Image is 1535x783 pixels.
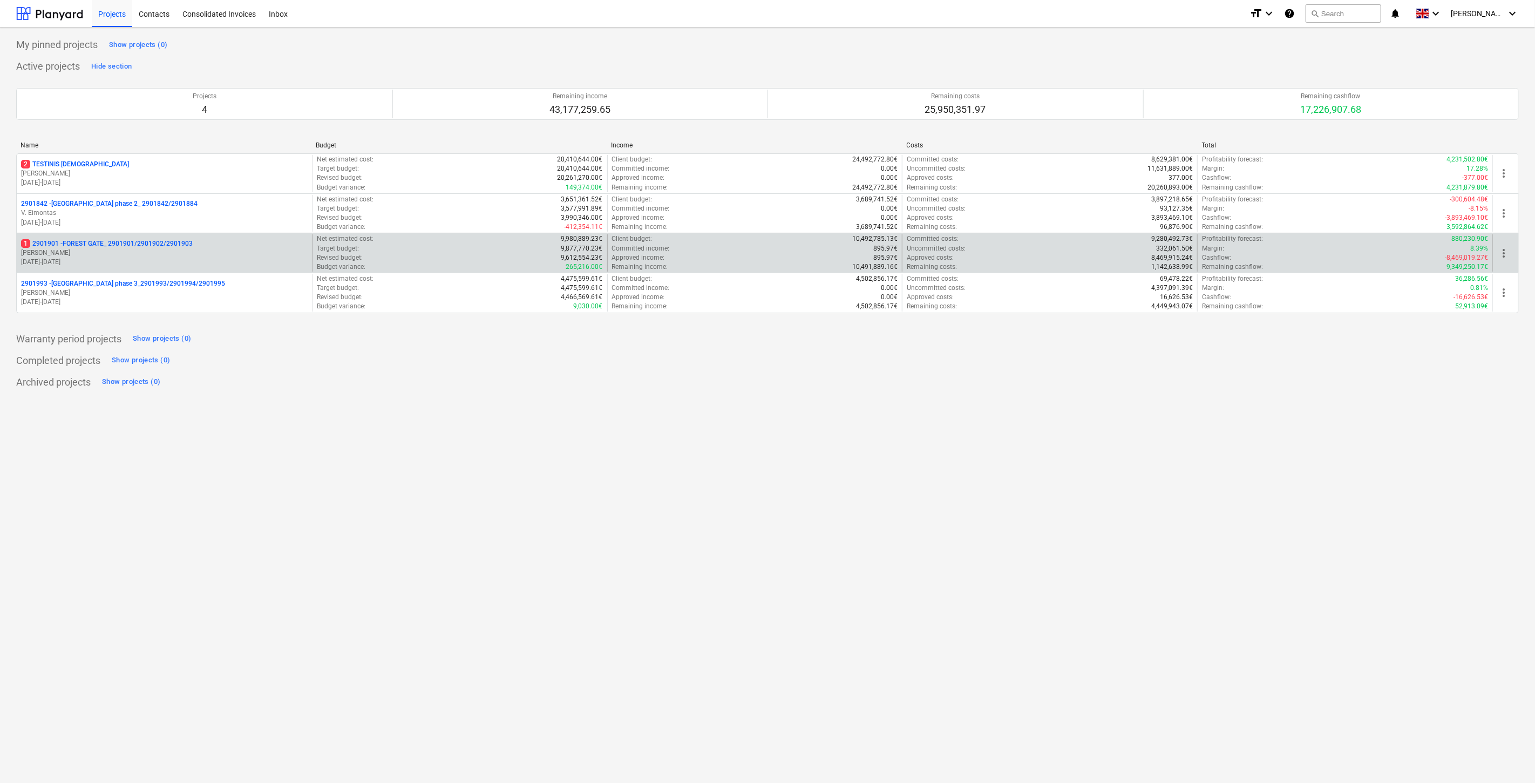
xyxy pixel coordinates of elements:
[565,222,603,232] p: -412,354.11€
[21,169,308,178] p: [PERSON_NAME]
[1202,302,1263,311] p: Remaining cashflow :
[16,60,80,73] p: Active projects
[1455,302,1488,311] p: 52,913.09€
[1497,207,1510,220] span: more_vert
[1470,244,1488,253] p: 8.39%
[317,293,363,302] p: Revised budget :
[1202,183,1263,192] p: Remaining cashflow :
[109,352,173,369] button: Show projects (0)
[1300,92,1361,101] p: Remaining cashflow
[907,183,957,192] p: Remaining costs :
[21,248,308,258] p: [PERSON_NAME]
[1481,731,1535,783] iframe: Chat Widget
[907,283,966,293] p: Uncommitted costs :
[1497,286,1510,299] span: more_vert
[1151,155,1193,164] p: 8,629,381.00€
[317,283,359,293] p: Target budget :
[21,239,193,248] p: 2901901 - FOREST GATE_ 2901901/2901902/2901903
[574,302,603,311] p: 9,030.00€
[1451,234,1488,244] p: 880,230.90€
[612,183,668,192] p: Remaining income :
[1454,293,1488,302] p: -16,626.53€
[1469,204,1488,213] p: -8.15%
[21,208,308,218] p: V. Eimontas
[1202,234,1263,244] p: Profitability forecast :
[566,183,603,192] p: 149,374.00€
[1151,195,1193,204] p: 3,897,218.65€
[1160,222,1193,232] p: 96,876.90€
[316,141,602,149] div: Budget
[907,213,954,222] p: Approved costs :
[612,302,668,311] p: Remaining income :
[1455,274,1488,283] p: 36,286.56€
[561,204,603,213] p: 3,577,991.89€
[566,262,603,272] p: 265,216.00€
[856,222,898,232] p: 3,689,741.52€
[561,213,603,222] p: 3,990,346.00€
[612,155,653,164] p: Client budget :
[317,195,373,204] p: Net estimated cost :
[21,160,30,168] span: 2
[317,164,359,173] p: Target budget :
[21,141,307,149] div: Name
[1446,262,1488,272] p: 9,349,250.17€
[907,164,966,173] p: Uncommitted costs :
[21,160,129,169] p: TESTINIS [DEMOGRAPHIC_DATA]
[21,218,308,227] p: [DATE] - [DATE]
[1446,222,1488,232] p: 3,592,864.62€
[1202,293,1231,302] p: Cashflow :
[1151,213,1193,222] p: 3,893,469.10€
[1462,173,1488,183] p: -377.00€
[881,283,898,293] p: 0.00€
[1202,262,1263,272] p: Remaining cashflow :
[1202,173,1231,183] p: Cashflow :
[612,222,668,232] p: Remaining income :
[317,173,363,183] p: Revised budget :
[1306,4,1381,23] button: Search
[21,178,308,187] p: [DATE] - [DATE]
[907,302,957,311] p: Remaining costs :
[109,39,167,51] div: Show projects (0)
[1451,9,1505,18] span: [PERSON_NAME]
[1151,234,1193,244] p: 9,280,492.73€
[925,92,986,101] p: Remaining costs
[21,298,308,307] p: [DATE] - [DATE]
[1249,7,1262,20] i: format_size
[549,103,610,116] p: 43,177,259.65
[558,155,603,164] p: 20,410,644.00€
[317,222,365,232] p: Budget variance :
[561,244,603,253] p: 9,877,770.23€
[612,283,670,293] p: Committed income :
[907,222,957,232] p: Remaining costs :
[21,279,225,288] p: 2901993 - [GEOGRAPHIC_DATA] phase 3_2901993/2901994/2901995
[612,274,653,283] p: Client budget :
[558,173,603,183] p: 20,261,270.00€
[612,213,665,222] p: Approved income :
[317,262,365,272] p: Budget variance :
[21,258,308,267] p: [DATE] - [DATE]
[852,155,898,164] p: 24,492,772.80€
[193,92,216,101] p: Projects
[561,293,603,302] p: 4,466,569.61€
[925,103,986,116] p: 25,950,351.97
[1151,283,1193,293] p: 4,397,091.39€
[1151,302,1193,311] p: 4,449,943.07€
[317,155,373,164] p: Net estimated cost :
[112,354,170,367] div: Show projects (0)
[1202,155,1263,164] p: Profitability forecast :
[1169,173,1193,183] p: 377.00€
[1151,253,1193,262] p: 8,469,915.24€
[856,195,898,204] p: 3,689,741.52€
[16,333,121,346] p: Warranty period projects
[1160,274,1193,283] p: 69,478.22€
[1466,164,1488,173] p: 17.28%
[1446,183,1488,192] p: 4,231,879.80€
[1450,195,1488,204] p: -300,604.48€
[1497,247,1510,260] span: more_vert
[612,262,668,272] p: Remaining income :
[611,141,898,149] div: Income
[1202,253,1231,262] p: Cashflow :
[612,164,670,173] p: Committed income :
[612,195,653,204] p: Client budget :
[907,155,959,164] p: Committed costs :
